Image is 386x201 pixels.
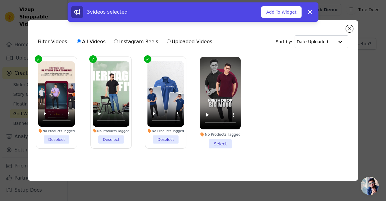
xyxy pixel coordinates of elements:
button: Close modal [346,25,353,32]
button: Add To Widget [261,6,302,18]
div: No Products Tagged [38,129,75,133]
div: No Products Tagged [93,129,130,133]
label: All Videos [77,38,106,46]
label: Instagram Reels [114,38,158,46]
div: Sort by: [276,35,349,48]
label: Uploaded Videos [166,38,213,46]
span: 3 videos selected [87,9,128,15]
div: No Products Tagged [147,129,184,133]
a: Open chat [361,177,379,195]
div: Filter Videos: [38,35,216,49]
div: No Products Tagged [200,132,241,137]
